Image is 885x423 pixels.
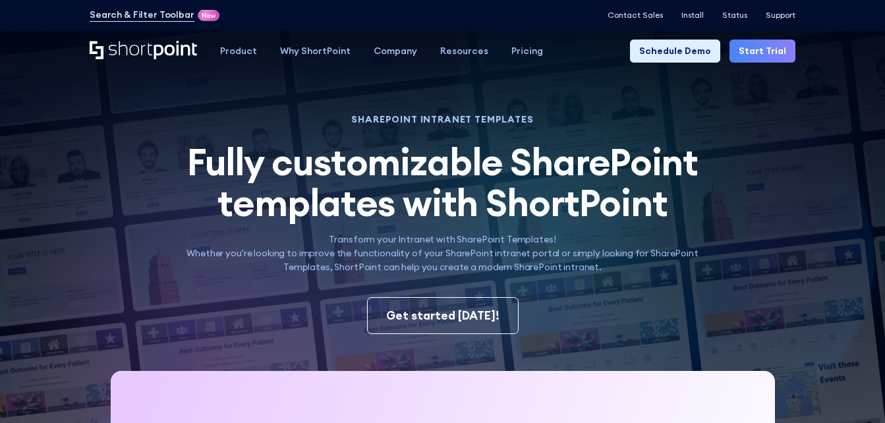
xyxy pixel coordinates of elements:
a: Home [90,41,197,61]
a: Get started [DATE]! [367,297,519,334]
div: Get started [DATE]! [386,307,500,324]
a: Search & Filter Toolbar [90,8,194,22]
a: Schedule Demo [630,40,720,63]
a: Support [766,11,795,20]
a: Resources [428,40,500,63]
a: Pricing [500,40,554,63]
div: Pricing [511,44,543,58]
a: Company [362,40,428,63]
div: Why ShortPoint [280,44,351,58]
div: Company [374,44,417,58]
a: Product [208,40,268,63]
a: Install [681,11,704,20]
a: Contact Sales [608,11,663,20]
a: Why ShortPoint [268,40,362,63]
a: Start Trial [729,40,795,63]
a: Status [722,11,747,20]
span: Fully customizable SharePoint templates with ShortPoint [187,138,699,226]
h1: SHAREPOINT INTRANET TEMPLATES [173,115,712,123]
div: Product [220,44,257,58]
p: Transform your Intranet with SharePoint Templates! Whether you're looking to improve the function... [173,233,712,274]
div: Resources [440,44,488,58]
